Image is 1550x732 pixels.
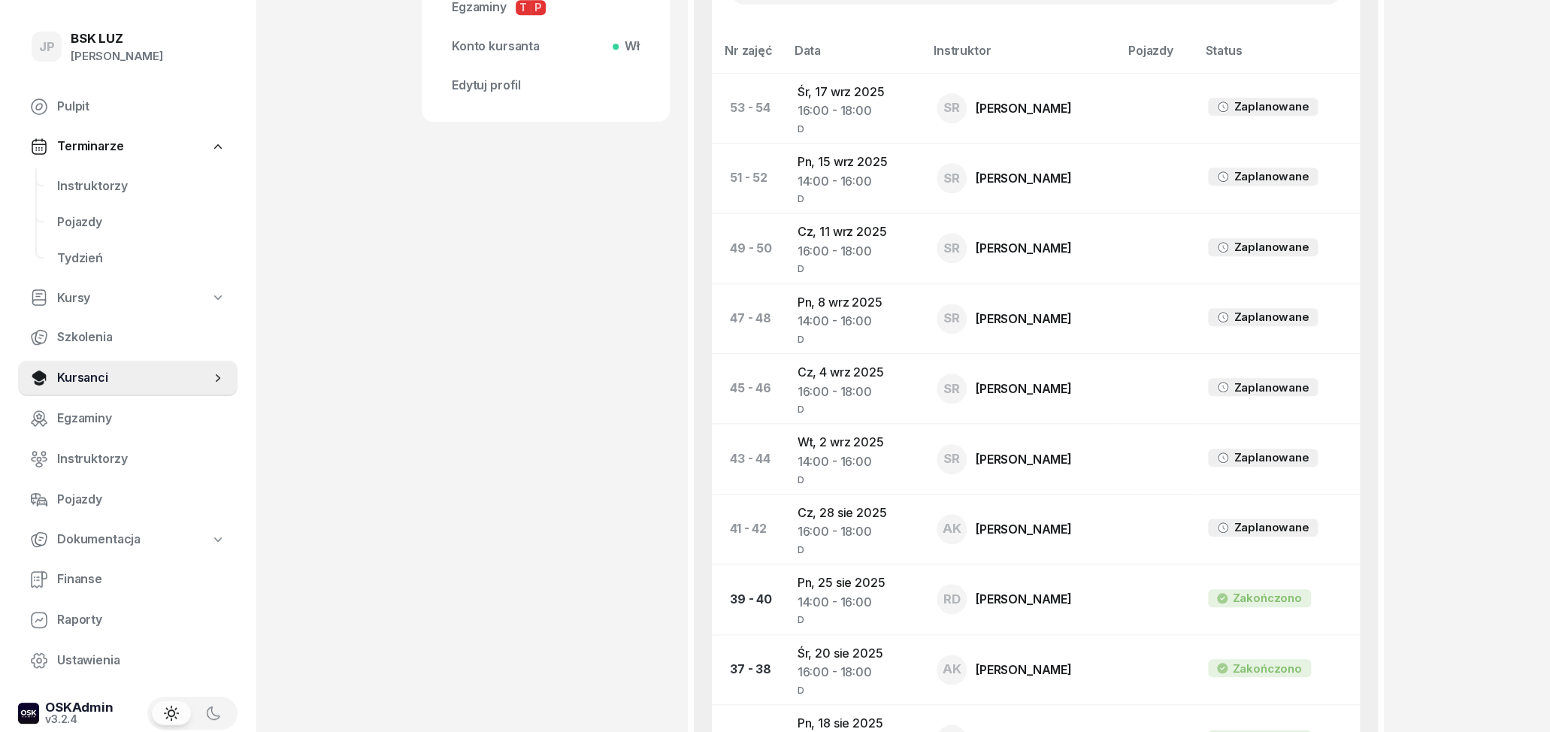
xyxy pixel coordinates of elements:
[1232,659,1301,679] div: Zakończono
[786,41,925,73] th: Data
[786,283,925,353] td: Pn, 8 wrz 2025
[786,564,925,634] td: Pn, 25 sie 2025
[786,213,925,283] td: Cz, 11 wrz 2025
[712,41,786,73] th: Nr zajęć
[45,701,114,714] div: OSKAdmin
[18,89,238,125] a: Pulpit
[976,383,1072,395] div: [PERSON_NAME]
[18,561,238,597] a: Finanse
[786,354,925,424] td: Cz, 4 wrz 2025
[452,37,640,56] span: Konto kursanta
[1234,97,1309,116] div: Zaplanowane
[18,319,238,355] a: Szkolenia
[712,143,786,213] td: 51 - 52
[798,101,913,121] div: 16:00 - 18:00
[798,452,913,472] div: 14:00 - 16:00
[942,663,961,676] span: AK
[798,242,913,262] div: 16:00 - 18:00
[786,73,925,143] td: Śr, 17 wrz 2025
[943,593,960,606] span: RD
[45,240,238,277] a: Tydzień
[57,449,226,469] span: Instruktorzy
[943,172,960,185] span: SR
[57,570,226,589] span: Finanse
[943,101,960,114] span: SR
[712,634,786,704] td: 37 - 38
[798,121,913,134] div: D
[798,682,913,695] div: D
[57,530,141,549] span: Dokumentacja
[976,102,1072,114] div: [PERSON_NAME]
[786,494,925,564] td: Cz, 28 sie 2025
[57,97,226,116] span: Pulpit
[786,634,925,704] td: Śr, 20 sie 2025
[976,593,1072,605] div: [PERSON_NAME]
[925,41,1119,73] th: Instruktor
[942,522,961,535] span: AK
[57,409,226,428] span: Egzaminy
[712,494,786,564] td: 41 - 42
[798,191,913,204] div: D
[1234,518,1309,537] div: Zaplanowane
[18,129,238,164] a: Terminarze
[57,490,226,510] span: Pojazdy
[57,610,226,630] span: Raporty
[1234,448,1309,467] div: Zaplanowane
[39,41,55,53] span: JP
[712,213,786,283] td: 49 - 50
[712,564,786,634] td: 39 - 40
[452,76,640,95] span: Edytuj profil
[18,482,238,518] a: Pojazdy
[619,37,640,56] span: Wł
[57,177,226,196] span: Instruktorzy
[712,283,786,353] td: 47 - 48
[798,593,913,613] div: 14:00 - 16:00
[798,312,913,331] div: 14:00 - 16:00
[976,313,1072,325] div: [PERSON_NAME]
[18,441,238,477] a: Instruktorzy
[71,47,163,66] div: [PERSON_NAME]
[798,331,913,344] div: D
[45,204,238,240] a: Pojazdy
[18,281,238,316] a: Kursy
[57,368,210,388] span: Kursanci
[1234,307,1309,327] div: Zaplanowane
[712,73,786,143] td: 53 - 54
[798,383,913,402] div: 16:00 - 18:00
[712,354,786,424] td: 45 - 46
[1234,378,1309,398] div: Zaplanowane
[976,664,1072,676] div: [PERSON_NAME]
[1232,588,1301,608] div: Zakończono
[440,29,652,65] a: Konto kursantaWł
[943,383,960,395] span: SR
[943,452,960,465] span: SR
[943,312,960,325] span: SR
[786,143,925,213] td: Pn, 15 wrz 2025
[943,242,960,255] span: SR
[798,612,913,625] div: D
[712,424,786,494] td: 43 - 44
[798,542,913,555] div: D
[1119,41,1196,73] th: Pojazdy
[18,401,238,437] a: Egzaminy
[976,172,1072,184] div: [PERSON_NAME]
[798,522,913,542] div: 16:00 - 18:00
[57,213,226,232] span: Pojazdy
[57,249,226,268] span: Tydzień
[45,168,238,204] a: Instruktorzy
[976,523,1072,535] div: [PERSON_NAME]
[18,602,238,638] a: Raporty
[786,424,925,494] td: Wt, 2 wrz 2025
[45,714,114,724] div: v3.2.4
[976,242,1072,254] div: [PERSON_NAME]
[71,32,163,45] div: BSK LUZ
[798,663,913,682] div: 16:00 - 18:00
[57,651,226,670] span: Ustawienia
[1234,237,1309,257] div: Zaplanowane
[976,453,1072,465] div: [PERSON_NAME]
[440,68,652,104] a: Edytuj profil
[18,703,39,724] img: logo-xs-dark@2x.png
[798,172,913,192] div: 14:00 - 16:00
[798,472,913,485] div: D
[57,289,90,308] span: Kursy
